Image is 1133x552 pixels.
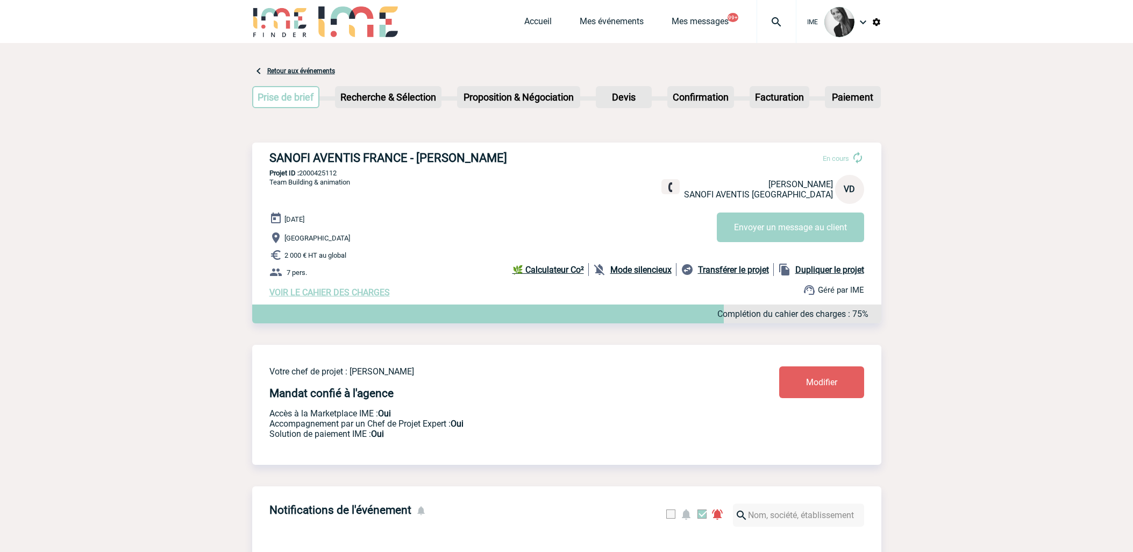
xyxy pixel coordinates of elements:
[751,87,808,107] p: Facturation
[269,151,592,165] h3: SANOFI AVENTIS FRANCE - [PERSON_NAME]
[284,251,346,259] span: 2 000 € HT au global
[269,419,716,429] p: Prestation payante
[824,7,854,37] img: 101050-0.jpg
[768,179,833,189] span: [PERSON_NAME]
[253,87,319,107] p: Prise de brief
[512,265,584,275] b: 🌿 Calculateur Co²
[807,18,818,26] span: IME
[818,285,864,295] span: Géré par IME
[597,87,651,107] p: Devis
[269,366,716,377] p: Votre chef de projet : [PERSON_NAME]
[666,182,675,192] img: fixe.png
[698,265,769,275] b: Transférer le projet
[287,268,307,277] span: 7 pers.
[269,287,390,298] a: VOIR LE CAHIER DES CHARGES
[458,87,579,107] p: Proposition & Négociation
[284,215,304,223] span: [DATE]
[512,263,589,276] a: 🌿 Calculateur Co²
[728,13,738,22] button: 99+
[795,265,864,275] b: Dupliquer le projet
[267,67,335,75] a: Retour aux événements
[269,169,299,177] b: Projet ID :
[668,87,733,107] p: Confirmation
[269,408,716,419] p: Accès à la Marketplace IME :
[717,213,864,242] button: Envoyer un message au client
[269,504,411,516] h4: Notifications de l'événement
[580,16,644,31] a: Mes événements
[610,265,672,275] b: Mode silencieux
[844,184,855,194] span: VD
[269,178,350,186] span: Team Building & animation
[672,16,729,31] a: Mes messages
[252,6,308,37] img: IME-Finder
[524,16,552,31] a: Accueil
[378,408,391,419] b: Oui
[826,87,880,107] p: Paiement
[284,234,350,242] span: [GEOGRAPHIC_DATA]
[252,169,881,177] p: 2000425112
[778,263,791,276] img: file_copy-black-24dp.png
[371,429,384,439] b: Oui
[451,419,464,429] b: Oui
[823,154,849,162] span: En cours
[336,87,440,107] p: Recherche & Sélection
[269,429,716,439] p: Conformité aux process achat client, Prise en charge de la facturation, Mutualisation de plusieur...
[806,377,837,387] span: Modifier
[803,284,816,296] img: support.png
[684,189,833,200] span: SANOFI AVENTIS [GEOGRAPHIC_DATA]
[269,387,394,400] h4: Mandat confié à l'agence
